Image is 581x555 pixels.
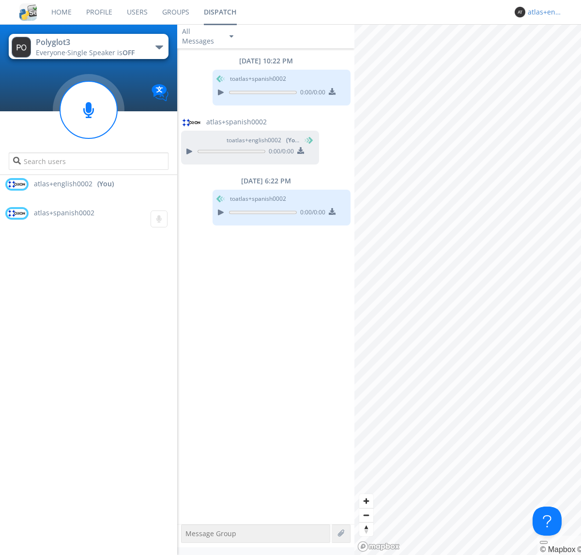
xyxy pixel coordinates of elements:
[540,541,548,544] button: Toggle attribution
[36,37,145,48] div: Polyglot3
[515,7,525,17] img: 373638.png
[19,3,37,21] img: cddb5a64eb264b2086981ab96f4c1ba7
[182,119,201,127] img: orion-labs-logo.svg
[540,545,575,554] a: Mapbox
[230,195,286,203] span: to atlas+spanish0002
[229,35,233,38] img: caret-down-sm.svg
[359,523,373,536] span: Reset bearing to north
[9,34,168,59] button: Polyglot3Everyone·Single Speaker isOFF
[359,494,373,508] button: Zoom in
[12,37,31,58] img: 373638.png
[7,180,27,189] img: orion-labs-logo.svg
[265,147,294,158] span: 0:00 / 0:00
[297,147,304,154] img: download media button
[97,179,114,189] div: (You)
[152,84,168,101] img: Translation enabled
[533,507,562,536] iframe: Toggle Customer Support
[359,508,373,522] button: Zoom out
[182,27,221,46] div: All Messages
[329,88,336,95] img: download media button
[359,509,373,522] span: Zoom out
[67,48,135,57] span: Single Speaker is
[122,48,135,57] span: OFF
[7,209,27,218] img: orion-labs-logo.svg
[357,541,400,552] a: Mapbox logo
[177,56,354,66] div: [DATE] 10:22 PM
[528,7,564,17] div: atlas+english0002
[206,117,267,127] span: atlas+spanish0002
[36,48,145,58] div: Everyone ·
[329,208,336,215] img: download media button
[297,208,325,219] span: 0:00 / 0:00
[34,179,92,189] span: atlas+english0002
[177,176,354,186] div: [DATE] 6:22 PM
[359,522,373,536] button: Reset bearing to north
[9,152,168,170] input: Search users
[297,88,325,99] span: 0:00 / 0:00
[230,75,286,83] span: to atlas+spanish0002
[227,136,299,145] span: to atlas+english0002
[286,136,301,144] span: (You)
[34,208,94,217] span: atlas+spanish0002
